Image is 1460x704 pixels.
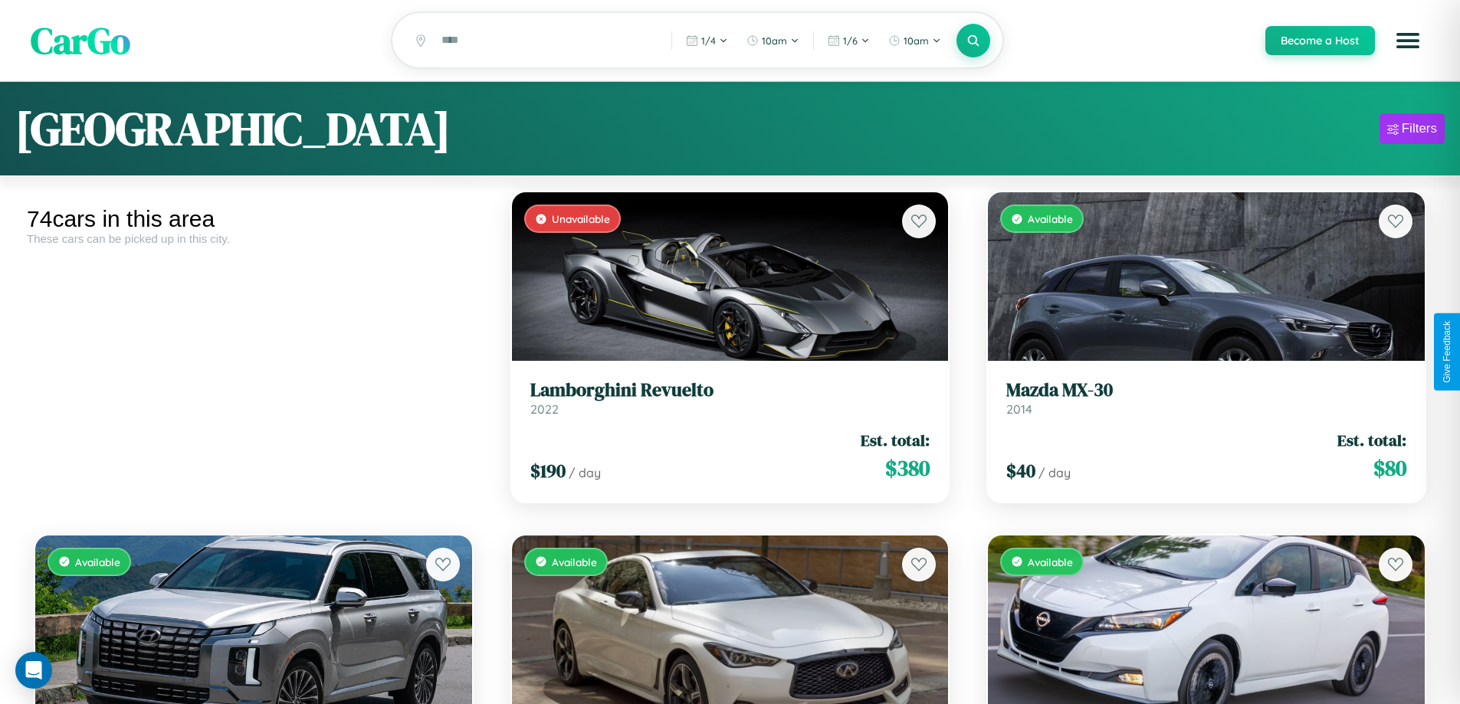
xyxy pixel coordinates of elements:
button: 10am [881,28,949,53]
span: Available [75,555,120,568]
span: Available [1028,212,1073,225]
span: 2022 [530,401,559,417]
button: 10am [739,28,807,53]
span: Available [1028,555,1073,568]
span: Unavailable [552,212,610,225]
span: 10am [904,34,929,47]
a: Mazda MX-302014 [1006,379,1406,417]
div: These cars can be picked up in this city. [27,232,481,245]
span: 1 / 4 [701,34,716,47]
a: Lamborghini Revuelto2022 [530,379,930,417]
h3: Lamborghini Revuelto [530,379,930,401]
span: Est. total: [861,429,930,451]
button: 1/4 [678,28,736,53]
span: Available [552,555,597,568]
button: Filters [1380,113,1445,144]
button: 1/6 [820,28,878,53]
div: Filters [1402,121,1437,136]
span: CarGo [31,15,130,66]
h1: [GEOGRAPHIC_DATA] [15,97,451,160]
span: 10am [762,34,787,47]
div: Open Intercom Messenger [15,652,52,689]
div: 74 cars in this area [27,206,481,232]
h3: Mazda MX-30 [1006,379,1406,401]
span: $ 40 [1006,458,1035,483]
div: Give Feedback [1442,321,1452,383]
span: 1 / 6 [843,34,858,47]
span: Est. total: [1337,429,1406,451]
span: / day [569,465,601,480]
button: Become a Host [1265,26,1375,55]
span: $ 80 [1373,453,1406,483]
span: $ 190 [530,458,566,483]
span: $ 380 [885,453,930,483]
span: / day [1038,465,1071,480]
span: 2014 [1006,401,1032,417]
button: Open menu [1386,19,1429,62]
